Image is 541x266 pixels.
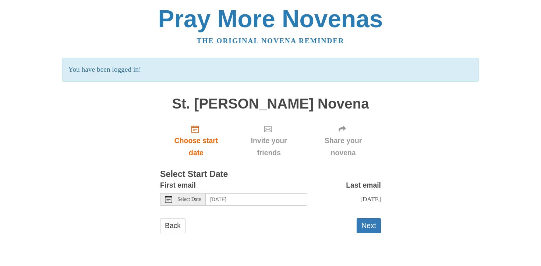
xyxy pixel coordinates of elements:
[305,119,381,163] div: Click "Next" to confirm your start date first.
[346,179,381,191] label: Last email
[240,135,298,159] span: Invite your friends
[232,119,305,163] div: Click "Next" to confirm your start date first.
[357,218,381,233] button: Next
[177,197,201,202] span: Select Date
[158,5,383,32] a: Pray More Novenas
[313,135,374,159] span: Share your novena
[160,119,232,163] a: Choose start date
[62,58,478,82] p: You have been logged in!
[160,179,196,191] label: First email
[197,37,344,45] a: The original novena reminder
[160,170,381,179] h3: Select Start Date
[160,218,185,233] a: Back
[167,135,225,159] span: Choose start date
[360,195,381,203] span: [DATE]
[160,96,381,112] h1: St. [PERSON_NAME] Novena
